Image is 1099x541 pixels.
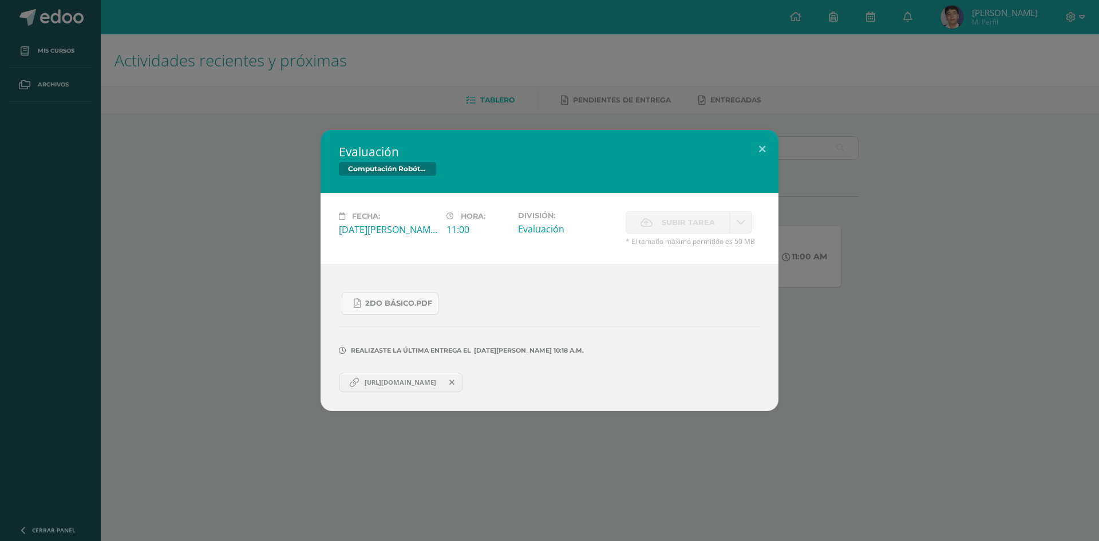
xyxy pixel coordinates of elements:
[461,212,485,220] span: Hora:
[359,378,442,387] span: [URL][DOMAIN_NAME]
[339,144,760,160] h2: Evaluación
[730,211,752,234] a: La fecha de entrega ha expirado
[626,211,730,234] label: La fecha de entrega ha expirado
[339,373,462,392] a: [URL][DOMAIN_NAME]
[351,346,471,354] span: Realizaste la última entrega el
[339,162,436,176] span: Computación Robótica
[342,293,438,315] a: 2do Básico.pdf
[626,236,760,246] span: * El tamaño máximo permitido es 50 MB
[446,223,509,236] div: 11:00
[518,223,616,235] div: Evaluación
[518,211,616,220] label: División:
[352,212,380,220] span: Fecha:
[339,223,437,236] div: [DATE][PERSON_NAME]
[746,130,778,169] button: Close (Esc)
[365,299,432,308] span: 2do Básico.pdf
[471,350,584,351] span: [DATE][PERSON_NAME] 10:18 a.m.
[442,376,462,389] span: Remover entrega
[662,212,715,233] span: Subir tarea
